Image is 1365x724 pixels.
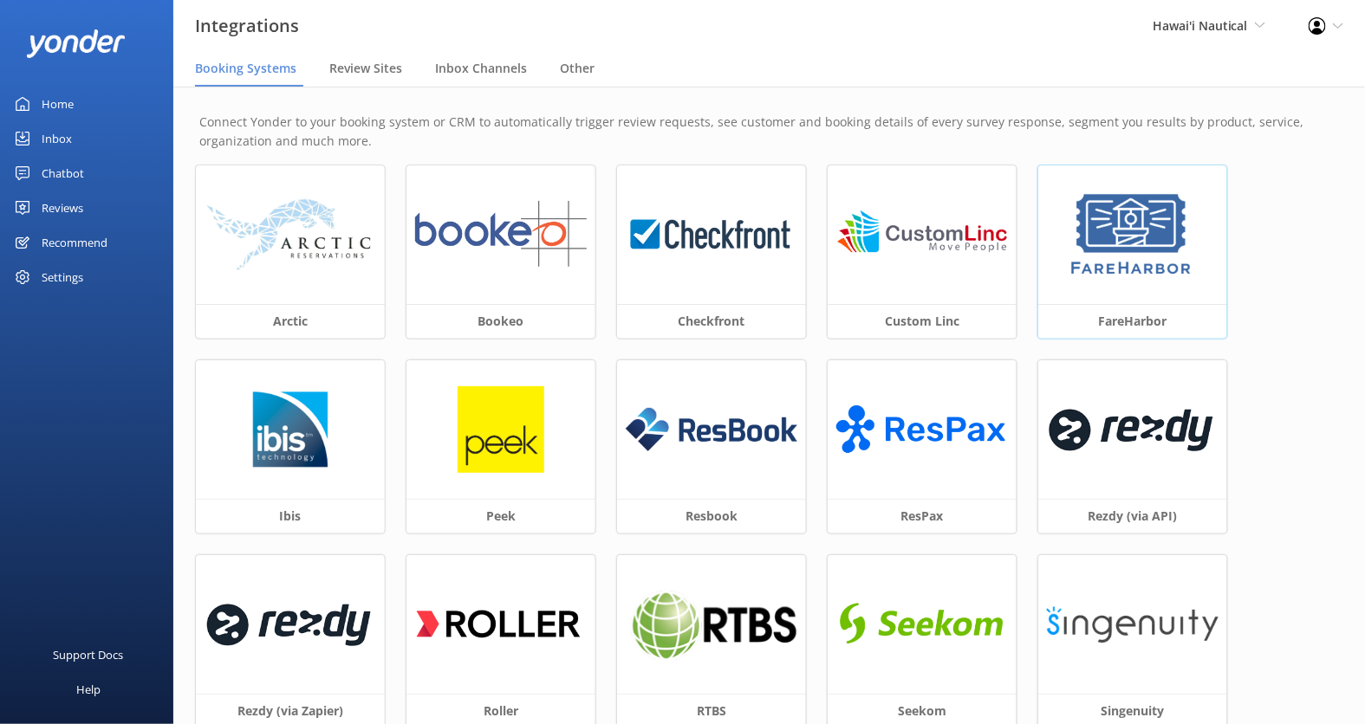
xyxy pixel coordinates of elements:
h3: Custom Linc [828,304,1017,339]
span: Review Sites [329,60,402,77]
h3: Resbook [617,499,806,533]
h3: Bookeo [406,304,595,339]
img: 1629843345..png [1067,191,1198,278]
h3: ResPax [828,499,1017,533]
img: ResPax [836,396,1008,462]
h3: Peek [406,499,595,533]
img: yonder-white-logo.png [26,29,126,58]
div: Help [76,672,101,707]
div: Chatbot [42,156,84,191]
img: 1624324618..png [836,201,1008,268]
img: peek_logo.png [458,386,544,473]
span: Other [560,60,595,77]
img: 1624324865..png [415,201,587,268]
div: Reviews [42,191,83,225]
h3: Integrations [195,12,299,40]
div: Home [42,87,74,121]
img: 1629776749..png [247,386,334,473]
div: Support Docs [54,637,124,672]
div: Inbox [42,121,72,156]
img: 1616660206..png [415,587,587,661]
img: 1624323426..png [626,201,797,268]
h3: FareHarbor [1038,304,1227,339]
img: resbook_logo.png [626,408,797,451]
img: arctic_logo.png [205,197,376,272]
h3: Checkfront [617,304,806,339]
img: 1624324453..png [1047,392,1219,466]
span: Booking Systems [195,60,296,77]
img: 1624324537..png [626,588,797,661]
h3: Ibis [196,499,385,533]
img: 1619647509..png [205,587,376,661]
p: Connect Yonder to your booking system or CRM to automatically trigger review requests, see custom... [199,113,1339,152]
img: singenuity_logo.png [1047,604,1219,644]
h3: Arctic [196,304,385,339]
span: Hawai'i Nautical [1153,17,1248,34]
span: Inbox Channels [435,60,527,77]
img: 1616638368..png [836,591,1008,657]
div: Recommend [42,225,107,260]
h3: Rezdy (via API) [1038,499,1227,533]
div: Settings [42,260,83,294]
